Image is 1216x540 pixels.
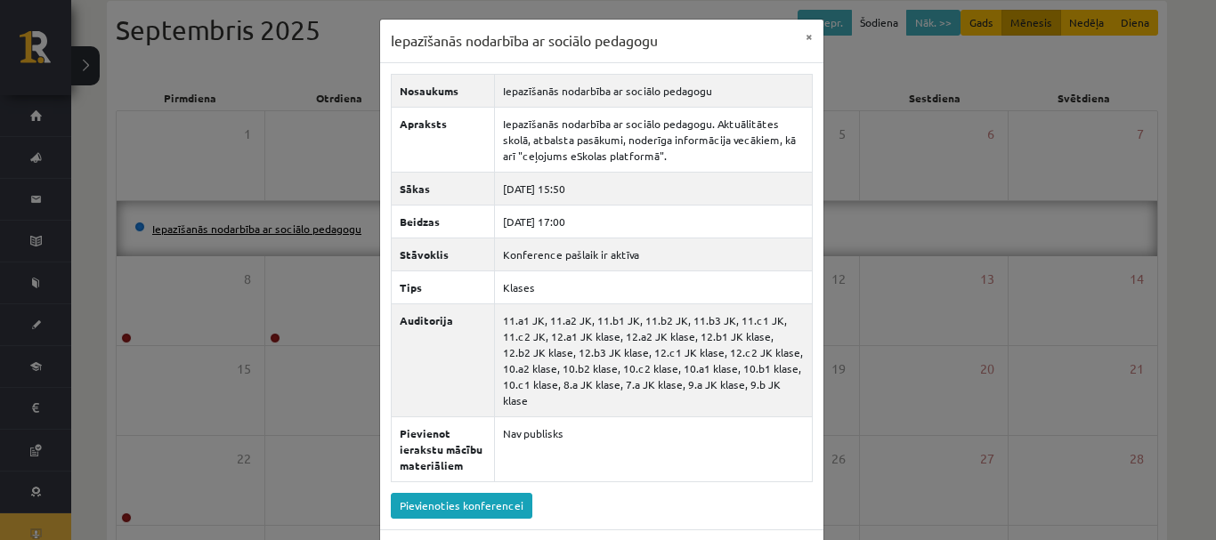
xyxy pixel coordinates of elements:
td: Konference pašlaik ir aktīva [494,238,812,270]
button: × [795,20,823,53]
th: Tips [391,270,494,303]
a: Pievienoties konferencei [391,493,532,519]
td: 11.a1 JK, 11.a2 JK, 11.b1 JK, 11.b2 JK, 11.b3 JK, 11.c1 JK, 11.c2 JK, 12.a1 JK klase, 12.a2 JK kl... [494,303,812,416]
th: Pievienot ierakstu mācību materiāliem [391,416,494,481]
td: Nav publisks [494,416,812,481]
th: Sākas [391,172,494,205]
td: Iepazīšanās nodarbība ar sociālo pedagogu. Aktuālitātes skolā, atbalsta pasākumi, noderīga inform... [494,107,812,172]
th: Apraksts [391,107,494,172]
th: Nosaukums [391,74,494,107]
th: Beidzas [391,205,494,238]
h3: Iepazīšanās nodarbība ar sociālo pedagogu [391,30,658,52]
td: [DATE] 17:00 [494,205,812,238]
td: Klases [494,270,812,303]
th: Stāvoklis [391,238,494,270]
th: Auditorija [391,303,494,416]
td: Iepazīšanās nodarbība ar sociālo pedagogu [494,74,812,107]
td: [DATE] 15:50 [494,172,812,205]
